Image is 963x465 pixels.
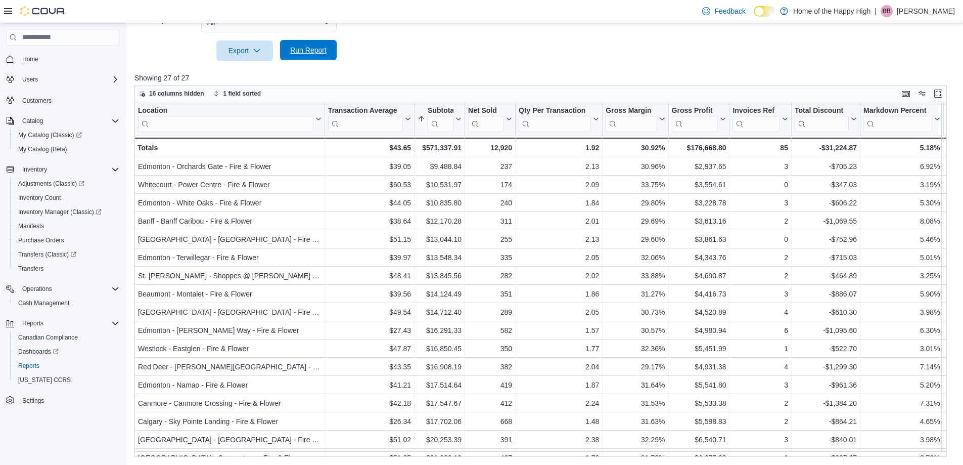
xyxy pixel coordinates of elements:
div: $43.65 [328,142,411,154]
button: Users [2,72,123,87]
div: Edmonton - [PERSON_NAME] Way - Fire & Flower [138,324,322,336]
button: 16 columns hidden [135,88,208,100]
a: Canadian Compliance [14,331,82,344]
div: Edmonton - White Oaks - Fire & Flower [138,197,322,209]
a: Feedback [698,1,749,21]
div: -$752.96 [795,233,857,245]
div: $4,931.38 [672,361,726,373]
div: Edmonton - Namao - Fire & Flower [138,379,322,391]
div: $3,554.61 [672,179,726,191]
button: Inventory Count [10,191,123,205]
div: 2 [732,415,788,428]
div: 2 [732,251,788,264]
span: BB [883,5,891,17]
div: Net Sold [468,106,504,132]
div: -$1,095.60 [795,324,857,336]
button: Users [18,73,42,86]
p: [PERSON_NAME] [897,5,955,17]
button: [US_STATE] CCRS [10,373,123,387]
div: $16,291.33 [418,324,462,336]
div: 31.53% [606,397,665,409]
button: Catalog [18,115,47,127]
div: 85 [732,142,788,154]
div: 2.09 [519,179,599,191]
span: Canadian Compliance [14,331,119,344]
div: 2.02 [519,270,599,282]
span: Transfers (Classic) [14,248,119,261]
button: My Catalog (Beta) [10,142,123,156]
button: Gross Profit [672,106,726,132]
a: My Catalog (Classic) [14,129,86,141]
span: Reports [14,360,119,372]
div: 1 [732,343,788,355]
span: Catalog [18,115,119,127]
div: 2 [732,215,788,227]
div: 335 [468,251,512,264]
div: $3,228.78 [672,197,726,209]
div: Markdown Percent [863,106,932,116]
a: Manifests [14,220,48,232]
a: Reports [14,360,43,372]
button: Inventory [18,163,51,176]
button: Invoices Ref [732,106,788,132]
span: [US_STATE] CCRS [18,376,71,384]
button: Reports [10,359,123,373]
div: 3.25% [863,270,940,282]
a: Inventory Count [14,192,65,204]
div: 1.48 [519,415,599,428]
p: Showing 27 of 27 [134,73,955,83]
div: 33.75% [606,179,665,191]
button: 1 field sorted [209,88,265,100]
div: 282 [468,270,512,282]
span: Purchase Orders [14,234,119,246]
div: 30.73% [606,306,665,318]
div: 2.13 [519,233,599,245]
span: Transfers [14,263,119,275]
div: 7.14% [863,361,940,373]
button: Reports [2,316,123,330]
div: [GEOGRAPHIC_DATA] - [GEOGRAPHIC_DATA] - Fire & Flower [138,306,322,318]
div: 1.77 [519,343,599,355]
div: -$886.07 [795,288,857,300]
div: 2.05 [519,251,599,264]
button: Export [216,40,273,61]
div: $51.15 [328,233,411,245]
div: $571,337.91 [418,142,462,154]
div: 29.69% [606,215,665,227]
div: 6.92% [863,160,940,173]
div: 1.92 [519,142,599,154]
button: Gross Margin [606,106,665,132]
div: 289 [468,306,512,318]
a: Transfers (Classic) [14,248,80,261]
div: 668 [468,415,512,428]
div: 0 [732,179,788,191]
span: Washington CCRS [14,374,119,386]
div: $176,668.80 [672,142,726,154]
span: Cash Management [14,297,119,309]
div: 4 [732,361,788,373]
div: 7.31% [863,397,940,409]
p: Home of the Happy High [793,5,870,17]
div: $5,451.99 [672,343,726,355]
button: Markdown Percent [863,106,940,132]
div: Total Discount [795,106,849,132]
div: $5,598.83 [672,415,726,428]
span: Operations [18,283,119,295]
div: 2 [732,397,788,409]
a: Transfers (Classic) [10,247,123,262]
div: Location [138,106,313,116]
span: Feedback [714,6,745,16]
div: Subtotal [428,106,453,132]
div: Calgary - Sky Pointe Landing - Fire & Flower [138,415,322,428]
div: $4,343.76 [672,251,726,264]
div: Westlock - Eastglen - Fire & Flower [138,343,322,355]
div: Whitecourt - Power Centre - Fire & Flower [138,179,322,191]
div: Red Deer - [PERSON_NAME][GEOGRAPHIC_DATA] - Fire & Flower [138,361,322,373]
div: [GEOGRAPHIC_DATA] - [GEOGRAPHIC_DATA] - Fire & Flower [138,233,322,245]
div: Location [138,106,313,132]
div: Qty Per Transaction [519,106,591,132]
span: Home [22,55,38,63]
div: $4,980.94 [672,324,726,336]
div: $3,613.16 [672,215,726,227]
